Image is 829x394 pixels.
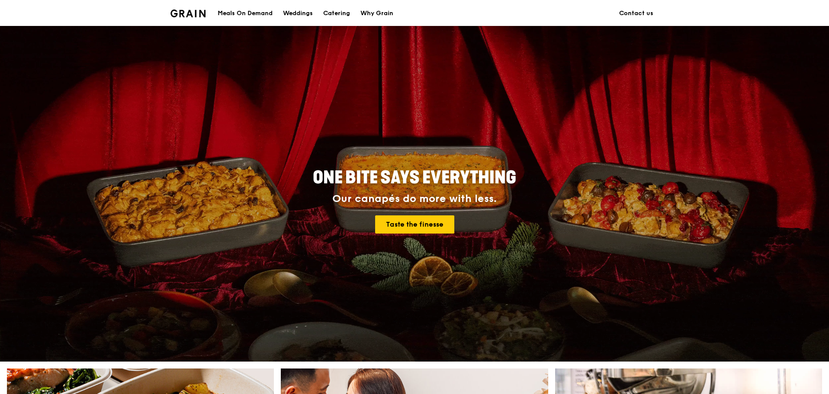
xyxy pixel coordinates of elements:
[313,167,516,188] span: ONE BITE SAYS EVERYTHING
[278,0,318,26] a: Weddings
[259,193,570,205] div: Our canapés do more with less.
[355,0,398,26] a: Why Grain
[170,10,206,17] img: Grain
[318,0,355,26] a: Catering
[283,0,313,26] div: Weddings
[218,0,273,26] div: Meals On Demand
[360,0,393,26] div: Why Grain
[614,0,659,26] a: Contact us
[375,215,454,234] a: Taste the finesse
[323,0,350,26] div: Catering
